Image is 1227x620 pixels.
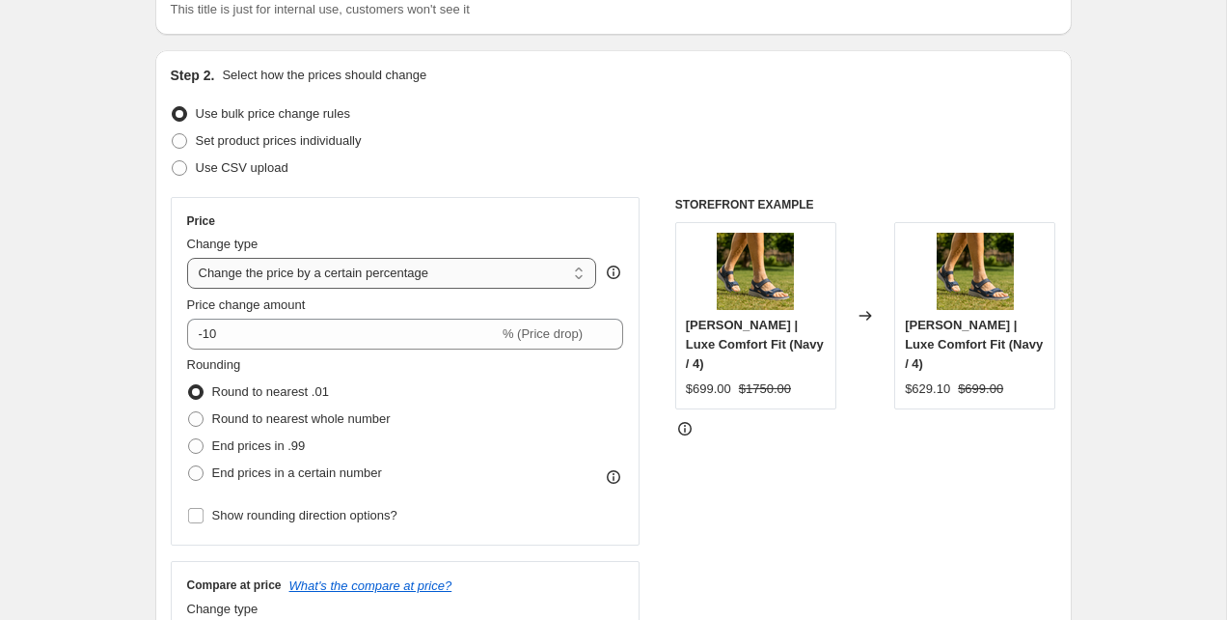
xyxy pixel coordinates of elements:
[196,160,288,175] span: Use CSV upload
[187,319,499,350] input: -15
[905,318,1043,371] span: [PERSON_NAME] | Luxe Comfort Fit (Navy / 4)
[187,578,282,593] h3: Compare at price
[717,233,794,310] img: 5_8087ec99-5449-435f-9ee9-21729180a915_80x.png
[196,106,350,121] span: Use bulk price change rules
[289,578,452,593] button: What's the compare at price?
[958,380,1003,399] strike: $699.00
[171,2,470,16] span: This title is just for internal use, customers won't see it
[187,357,241,372] span: Rounding
[739,380,791,399] strike: $1750.00
[503,326,583,341] span: % (Price drop)
[222,66,426,85] p: Select how the prices should change
[905,380,950,399] div: $629.10
[675,197,1056,212] h6: STOREFRONT EXAMPLE
[686,318,824,371] span: [PERSON_NAME] | Luxe Comfort Fit (Navy / 4)
[686,380,731,399] div: $699.00
[604,263,623,282] div: help
[187,213,215,229] h3: Price
[212,384,329,399] span: Round to nearest .01
[196,133,362,148] span: Set product prices individually
[187,297,306,312] span: Price change amount
[937,233,1014,310] img: 5_8087ec99-5449-435f-9ee9-21729180a915_80x.png
[212,411,391,426] span: Round to nearest whole number
[212,465,382,480] span: End prices in a certain number
[187,237,259,251] span: Change type
[212,438,306,453] span: End prices in .99
[187,602,259,616] span: Change type
[212,508,397,522] span: Show rounding direction options?
[171,66,215,85] h2: Step 2.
